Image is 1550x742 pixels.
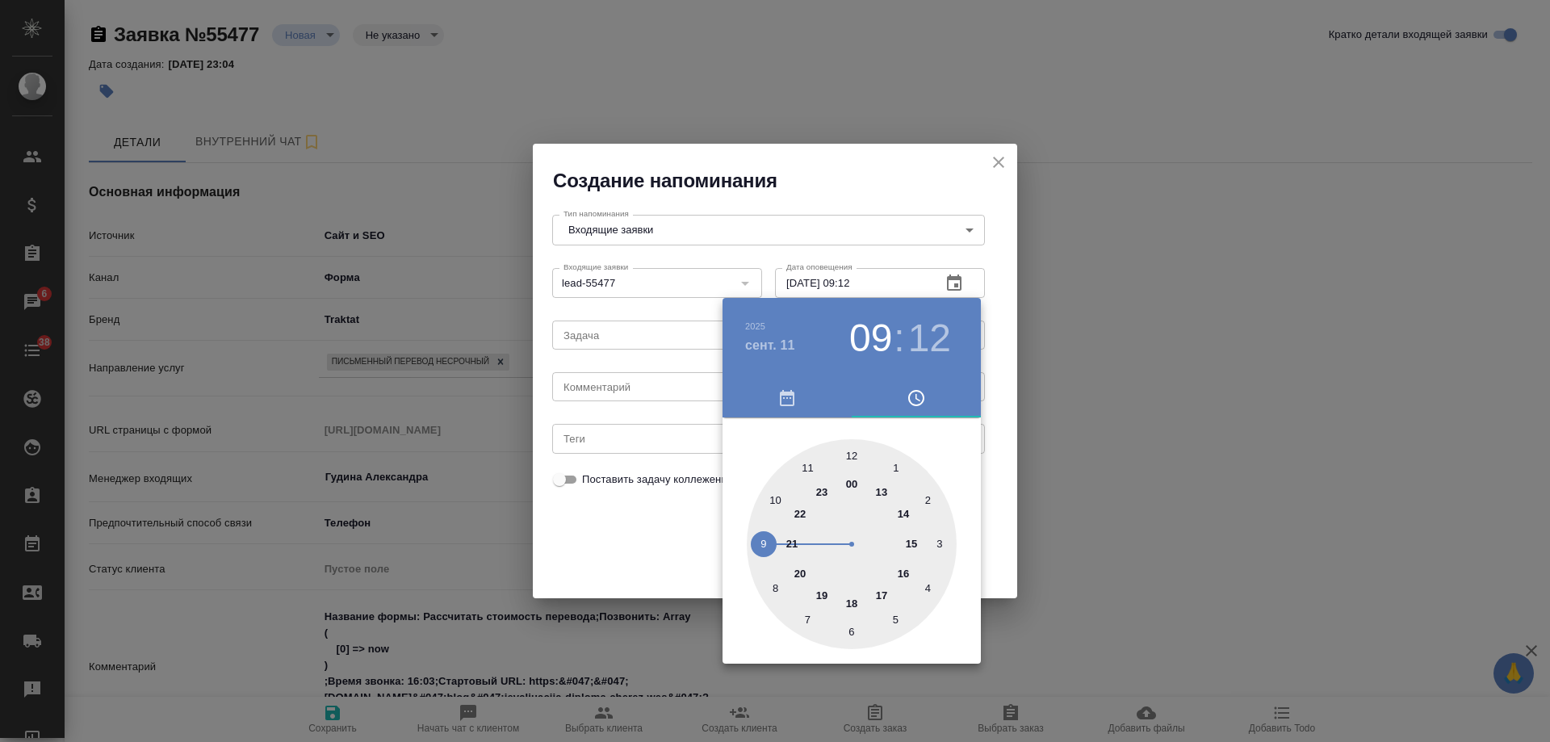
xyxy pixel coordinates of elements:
[745,321,765,331] button: 2025
[908,316,951,361] button: 12
[745,336,795,355] button: сент. 11
[894,316,904,361] h3: :
[849,316,892,361] button: 09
